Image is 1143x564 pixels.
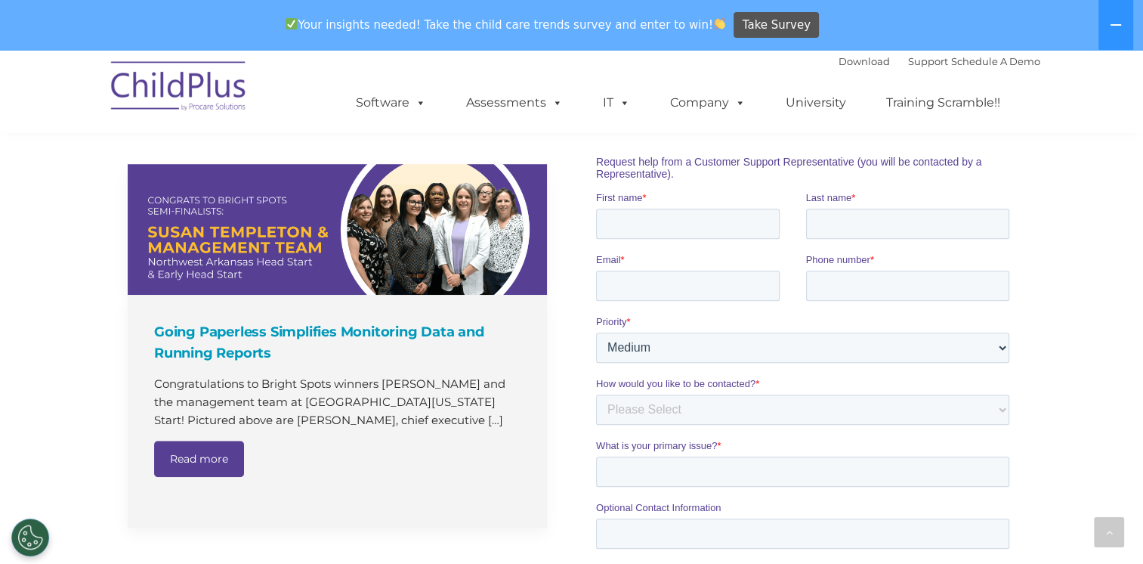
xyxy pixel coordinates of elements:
span: Take Survey [743,12,811,39]
a: Assessments [451,88,578,118]
a: Download [839,55,890,67]
a: Take Survey [734,12,819,39]
a: Software [341,88,441,118]
a: IT [588,88,645,118]
img: ChildPlus by Procare Solutions [103,51,255,126]
a: University [771,88,861,118]
img: ✅ [286,18,297,29]
a: Support [908,55,948,67]
a: Company [655,88,761,118]
h4: Going Paperless Simplifies Monitoring Data and Running Reports [154,321,524,364]
button: Cookies Settings [11,519,49,556]
iframe: Chat Widget [897,401,1143,564]
font: | [839,55,1040,67]
span: Your insights needed! Take the child care trends survey and enter to win! [280,10,732,39]
a: Read more [154,441,244,477]
a: Schedule A Demo [951,55,1040,67]
a: Training Scramble!! [871,88,1015,118]
p: Congratulations to Bright Spots winners [PERSON_NAME] and the management team at [GEOGRAPHIC_DATA... [154,375,524,429]
img: 👏 [714,18,725,29]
